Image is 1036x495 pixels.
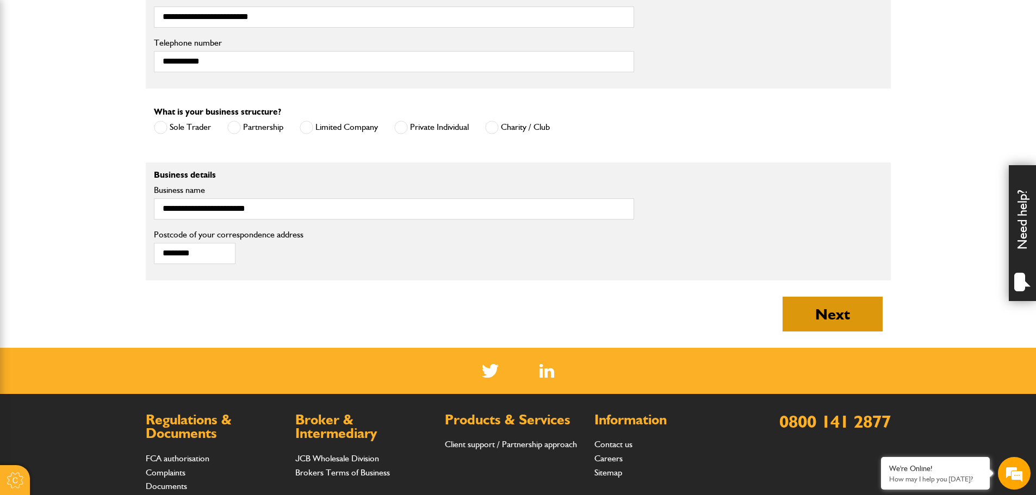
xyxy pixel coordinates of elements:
div: Chat with us now [57,61,183,75]
a: Client support / Partnership approach [445,439,577,449]
h2: Information [594,413,733,427]
label: What is your business structure? [154,108,281,116]
a: Brokers Terms of Business [295,467,390,478]
a: JCB Wholesale Division [295,453,379,463]
label: Postcode of your correspondence address [154,230,320,239]
h2: Regulations & Documents [146,413,284,441]
h2: Broker & Intermediary [295,413,434,441]
button: Next [783,297,883,331]
textarea: Type your message and hit 'Enter' [14,197,198,325]
label: Charity / Club [485,121,550,134]
a: Documents [146,481,187,491]
img: d_20077148190_company_1631870298795_20077148190 [18,60,46,76]
div: We're Online! [889,464,982,473]
a: Contact us [594,439,632,449]
a: Careers [594,453,623,463]
img: Twitter [482,364,499,378]
a: Sitemap [594,467,622,478]
h2: Products & Services [445,413,584,427]
input: Enter your last name [14,101,198,124]
img: Linked In [539,364,554,378]
em: Start Chat [148,335,197,349]
input: Enter your phone number [14,165,198,189]
label: Business name [154,186,634,195]
a: LinkedIn [539,364,554,378]
a: FCA authorisation [146,453,209,463]
a: Complaints [146,467,185,478]
input: Enter your email address [14,133,198,156]
p: How may I help you today? [889,475,982,483]
p: Business details [154,171,634,179]
a: 0800 141 2877 [779,411,891,432]
div: Need help? [1009,165,1036,301]
div: Minimize live chat window [178,5,204,32]
label: Partnership [227,121,283,134]
label: Private Individual [394,121,469,134]
label: Sole Trader [154,121,211,134]
label: Limited Company [300,121,378,134]
label: Telephone number [154,39,634,47]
